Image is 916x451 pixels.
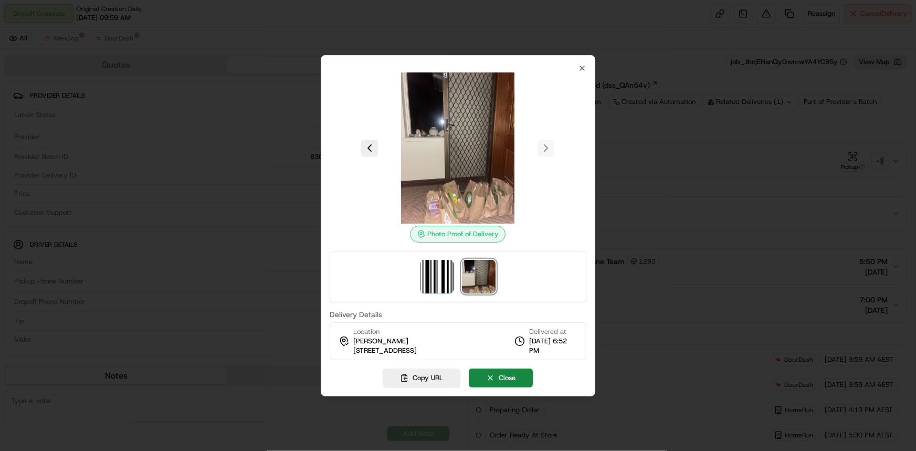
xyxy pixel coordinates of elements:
[353,337,408,346] span: [PERSON_NAME]
[383,72,534,224] img: photo_proof_of_delivery image
[469,369,533,387] button: Close
[330,311,587,318] label: Delivery Details
[353,327,380,337] span: Location
[410,226,506,243] div: Photo Proof of Delivery
[529,327,577,337] span: Delivered at
[529,337,577,355] span: [DATE] 6:52 PM
[462,260,496,293] img: photo_proof_of_delivery image
[383,369,461,387] button: Copy URL
[420,260,454,293] img: barcode_scan_on_pickup image
[353,346,417,355] span: [STREET_ADDRESS]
